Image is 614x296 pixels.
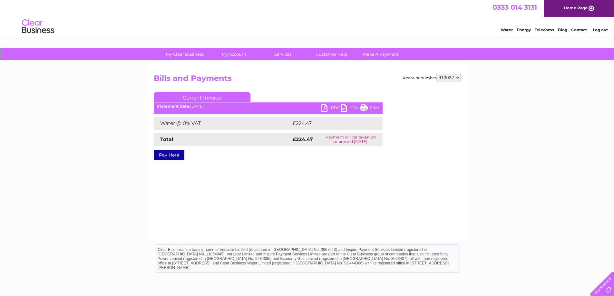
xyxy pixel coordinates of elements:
a: Print [360,104,379,113]
td: Payment will be taken on or around [DATE] [319,133,382,146]
h2: Bills and Payments [154,74,461,86]
a: Energy [517,27,531,32]
a: Services [256,48,309,60]
img: logo.png [22,17,54,36]
a: Make A Payment [354,48,407,60]
div: [DATE] [154,104,383,109]
td: Water @ 0% VAT [154,117,291,130]
a: PDF [321,104,341,113]
a: Water [501,27,513,32]
a: CSV [341,104,360,113]
td: £224.47 [291,117,371,130]
div: Clear Business is a trading name of Verastar Limited (registered in [GEOGRAPHIC_DATA] No. 3667643... [155,4,460,31]
a: Current Invoice [154,92,250,102]
b: Statement Date: [157,104,190,109]
a: Pay Here [154,150,184,160]
strong: Total [160,136,173,142]
div: Account number [403,74,461,81]
a: Telecoms [535,27,554,32]
a: My Account [207,48,260,60]
a: 0333 014 3131 [492,3,537,11]
a: Log out [593,27,608,32]
strong: £224.47 [293,136,313,142]
a: Customer Help [305,48,358,60]
a: My Clear Business [158,48,211,60]
a: Blog [558,27,567,32]
a: Contact [571,27,587,32]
